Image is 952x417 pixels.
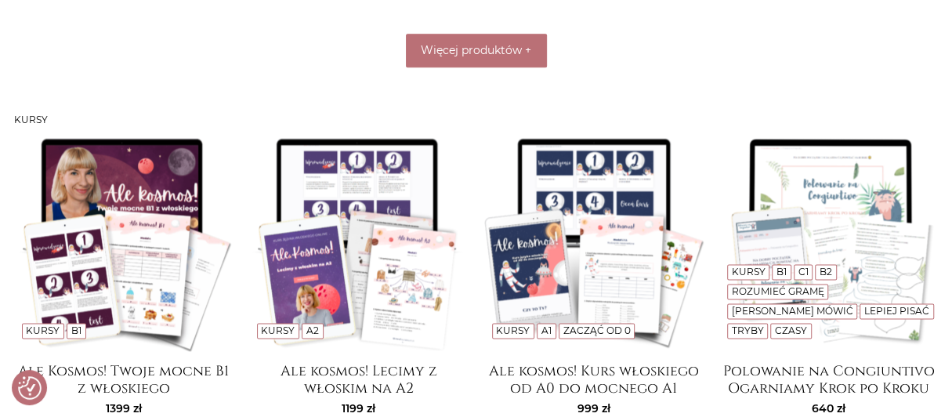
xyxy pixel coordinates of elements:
[541,325,552,336] a: A1
[261,325,295,336] a: Kursy
[406,34,547,67] button: Więcej produktów +
[776,266,787,277] a: B1
[577,401,610,415] span: 999
[775,325,807,336] a: Czasy
[484,363,704,394] a: Ale kosmos! Kurs włoskiego od A0 do mocnego A1
[820,266,832,277] a: B2
[563,325,630,336] a: Zacząć od 0
[719,363,939,394] a: Polowanie na Congiuntivo Ogarniamy Krok po Kroku
[731,285,823,297] a: Rozumieć gramę
[106,401,142,415] span: 1399
[18,376,42,400] img: Revisit consent button
[249,363,469,394] a: Ale kosmos! Lecimy z włoskim na A2
[731,325,763,336] a: Tryby
[18,376,42,400] button: Preferencje co do zgód
[306,325,319,336] a: A2
[26,325,60,336] a: Kursy
[14,114,939,125] h3: Kursy
[14,363,233,394] a: Ale Kosmos! Twoje mocne B1 z włoskiego
[496,325,530,336] a: Kursy
[342,401,375,415] span: 1199
[421,43,522,57] span: Więcej produktów
[798,266,808,277] a: C1
[71,325,81,336] a: B1
[731,305,852,317] a: [PERSON_NAME] mówić
[525,43,531,57] span: +
[731,266,765,277] a: Kursy
[812,401,845,415] span: 640
[864,305,929,317] a: Lepiej pisać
